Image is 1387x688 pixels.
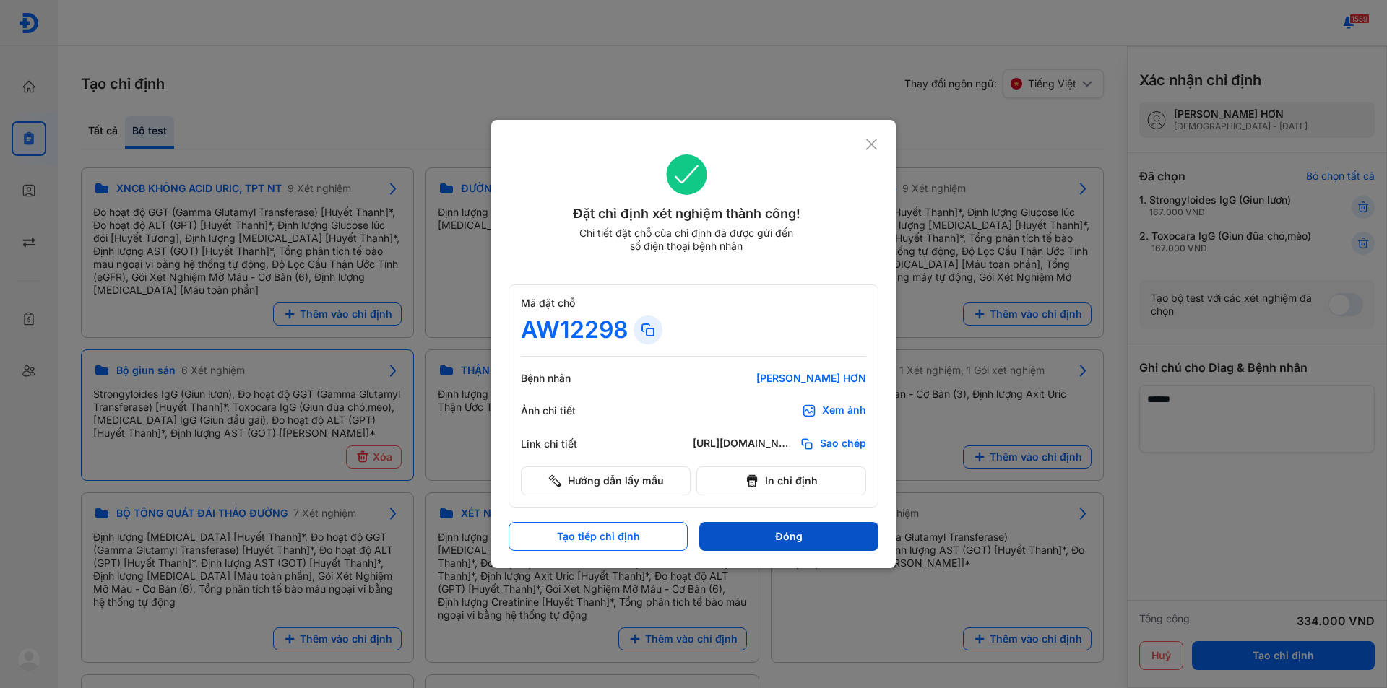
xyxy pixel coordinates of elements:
[822,404,866,418] div: Xem ảnh
[521,466,691,495] button: Hướng dẫn lấy mẫu
[521,297,866,310] div: Mã đặt chỗ
[521,404,608,417] div: Ảnh chi tiết
[521,437,608,450] div: Link chi tiết
[699,522,878,551] button: Đóng
[693,372,866,385] div: [PERSON_NAME] HƠN
[521,372,608,385] div: Bệnh nhân
[696,466,866,495] button: In chỉ định
[509,522,688,551] button: Tạo tiếp chỉ định
[573,227,800,253] div: Chi tiết đặt chỗ của chỉ định đã được gửi đến số điện thoại bệnh nhân
[820,437,866,451] span: Sao chép
[521,315,628,344] div: AW12298
[509,204,865,224] div: Đặt chỉ định xét nghiệm thành công!
[693,437,794,451] div: [URL][DOMAIN_NAME]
